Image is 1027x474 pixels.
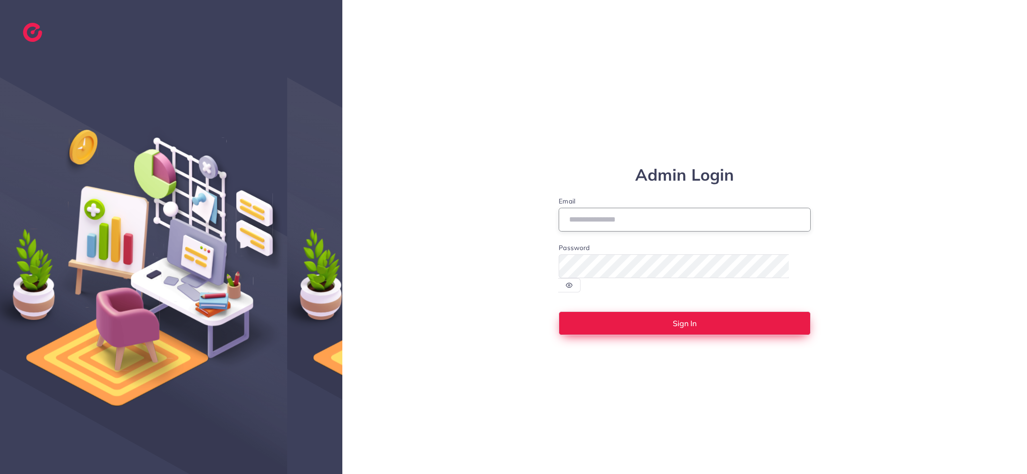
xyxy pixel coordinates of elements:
[23,23,42,42] img: logo
[559,311,811,335] button: Sign In
[673,319,697,327] span: Sign In
[559,165,811,185] h1: Admin Login
[559,196,811,206] label: Email
[559,243,590,252] label: Password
